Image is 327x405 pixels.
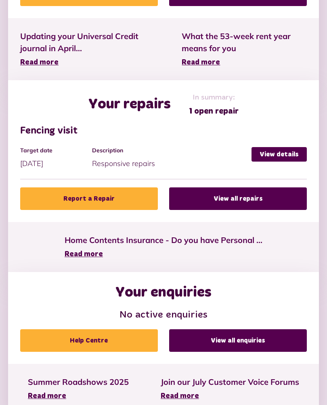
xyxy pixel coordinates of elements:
[92,147,252,169] div: Responsive repairs
[182,30,307,68] a: What the 53-week rent year means for you Read more
[161,376,299,388] span: Join our July Customer Voice Forums
[20,309,307,321] h3: No active enquiries
[20,147,92,169] div: [DATE]
[92,147,248,154] h4: Description
[65,251,103,258] span: Read more
[169,187,307,210] a: View all repairs
[20,30,157,68] a: Updating your Universal Credit journal in April... Read more
[169,329,307,352] a: View all enquiries
[20,147,88,154] h4: Target date
[20,30,157,54] span: Updating your Universal Credit journal in April...
[28,376,129,402] a: Summer Roadshows 2025 Read more
[20,329,158,352] a: Help Centre
[28,393,66,400] span: Read more
[189,92,239,103] span: In summary:
[182,59,220,66] span: Read more
[88,96,171,113] h2: Your repairs
[65,234,262,246] span: Home Contents Insurance - Do you have Personal ...
[182,30,307,54] span: What the 53-week rent year means for you
[20,125,307,137] h3: Fencing visit
[28,376,129,388] span: Summer Roadshows 2025
[252,147,307,162] a: View details
[65,234,262,260] a: Home Contents Insurance - Do you have Personal ... Read more
[189,105,239,117] span: 1 open repair
[161,393,199,400] span: Read more
[20,59,59,66] span: Read more
[20,187,158,210] a: Report a Repair
[161,376,299,402] a: Join our July Customer Voice Forums Read more
[115,284,212,301] h2: Your enquiries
